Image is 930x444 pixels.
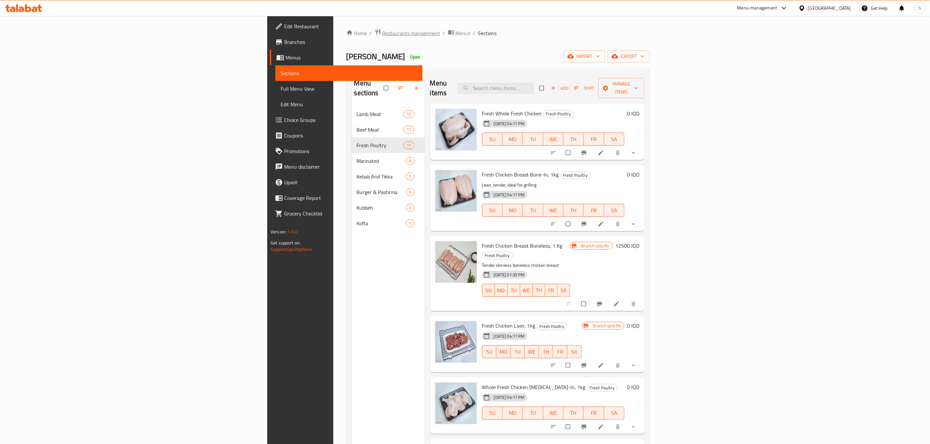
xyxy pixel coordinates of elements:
[586,408,601,418] span: FR
[485,347,494,357] span: SU
[496,345,511,358] button: MO
[573,83,596,93] button: Sort
[566,135,581,144] span: TH
[523,133,543,146] button: TU
[352,137,425,153] div: Fresh Poultry11
[566,206,581,215] span: TH
[525,408,540,418] span: TU
[352,215,425,231] div: Kofta1
[478,29,497,37] span: Sections
[546,135,561,144] span: WE
[598,221,605,227] a: Edit menu item
[491,121,527,127] span: [DATE] 04:17 PM
[503,133,523,146] button: MO
[590,323,624,329] span: Branch specific
[270,112,423,128] a: Choice Groups
[482,252,513,259] div: Fresh Poultry
[570,347,579,357] span: SA
[584,133,604,146] button: FR
[503,204,523,217] button: MO
[630,362,637,369] svg: Show Choices
[630,424,637,430] svg: Show Choices
[357,126,404,134] span: Beef Meat
[357,157,406,165] div: Marinated
[607,206,622,215] span: SA
[352,106,425,122] div: Lamb Meat12
[562,421,576,433] span: Select to update
[608,50,650,62] button: export
[270,190,423,206] a: Coverage Report
[270,128,423,143] a: Coupons
[448,29,471,37] a: Menus
[551,85,568,92] span: Add
[535,82,549,94] span: Select section
[543,204,563,217] button: WE
[456,29,471,37] span: Menus
[527,347,536,357] span: WE
[482,109,542,118] span: Fresh Whole Fresh Chicken
[482,284,495,297] button: SU
[626,358,642,372] button: show more
[435,170,477,212] img: Fresh Chicken Breast Bone-In, 1kg
[284,194,417,202] span: Coverage Report
[611,358,626,372] button: delete
[394,81,409,95] span: Sort sections
[406,205,414,211] span: 2
[352,200,425,215] div: Kubbeh2
[482,321,535,331] span: Fresh Chicken Liver, 1kg
[808,5,851,12] div: [GEOGRAPHIC_DATA]
[435,241,477,283] img: Fresh Chicken Breast Boneless, 1 Kg
[406,157,414,165] div: items
[510,286,518,295] span: TU
[491,394,527,400] span: [DATE] 04:17 PM
[508,284,520,297] button: TU
[604,80,639,96] span: Manage items
[482,345,496,358] button: SU
[357,219,406,227] span: Kofta
[473,29,476,37] li: /
[611,420,626,434] button: delete
[284,38,417,46] span: Branches
[553,345,567,358] button: FR
[607,408,622,418] span: SA
[626,420,642,434] button: show more
[281,85,417,93] span: Full Menu View
[409,81,425,95] button: Add section
[404,126,414,134] div: items
[567,345,582,358] button: SA
[270,175,423,190] a: Upsell
[284,147,417,155] span: Promotions
[505,206,520,215] span: MO
[275,65,423,81] a: Sections
[592,297,608,311] button: Branch-specific-item
[352,169,425,184] div: Kebab And Tikka2
[495,284,508,297] button: MO
[482,407,503,420] button: SU
[607,135,622,144] span: SA
[284,178,417,186] span: Upsell
[482,133,503,146] button: SU
[630,221,637,227] svg: Show Choices
[525,206,540,215] span: TU
[285,54,417,61] span: Menus
[562,359,576,372] span: Select to update
[284,116,417,124] span: Choice Groups
[611,217,626,231] button: delete
[357,173,406,180] span: Kebab And Tikka
[549,83,570,93] button: Add
[539,345,553,358] button: TH
[270,50,423,65] a: Menus
[270,206,423,221] a: Grocery Checklist
[535,286,543,295] span: TH
[611,146,626,160] button: delete
[543,407,563,420] button: WE
[626,297,642,311] button: delete
[562,218,576,230] span: Select to update
[587,384,618,392] div: Fresh Poultry
[406,188,414,196] div: items
[357,188,406,196] span: Burger & Pastirma
[561,172,590,179] span: Fresh Poultry
[577,217,592,231] button: Branch-specific-item
[563,407,584,420] button: TH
